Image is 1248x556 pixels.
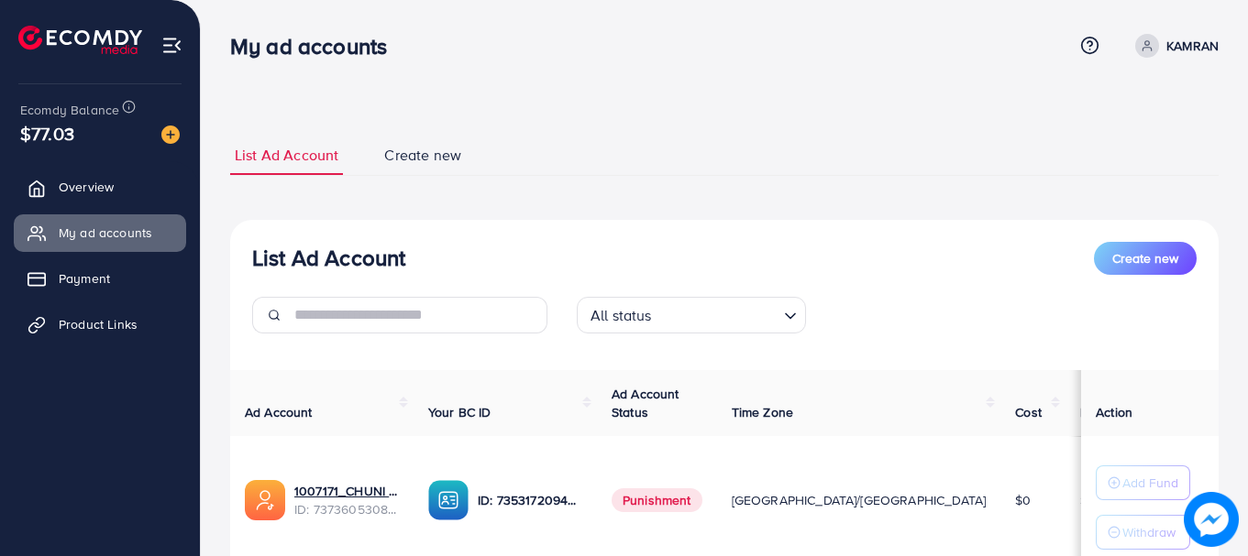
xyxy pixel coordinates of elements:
span: Create new [384,145,461,166]
a: KAMRAN [1128,34,1219,58]
div: Search for option [577,297,806,333]
span: $77.03 [20,120,74,147]
a: Product Links [14,306,186,343]
input: Search for option [657,299,777,329]
a: My ad accounts [14,214,186,251]
span: Your BC ID [428,403,491,421]
span: Action [1096,403,1132,421]
span: Ad Account [245,403,313,421]
span: Create new [1112,249,1178,267]
a: Overview [14,169,186,205]
span: Ad Account Status [612,385,679,421]
span: [GEOGRAPHIC_DATA]/[GEOGRAPHIC_DATA] [732,491,987,509]
span: All status [587,302,656,329]
button: Create new [1094,242,1197,275]
span: Cost [1015,403,1042,421]
h3: My ad accounts [230,33,402,60]
span: Time Zone [732,403,793,421]
p: KAMRAN [1166,35,1219,57]
button: Withdraw [1096,515,1190,550]
img: logo [18,26,142,54]
span: Product Links [59,315,138,333]
img: ic-ads-acc.e4c84228.svg [245,480,285,520]
span: Punishment [612,488,702,512]
img: menu [161,35,182,56]
p: Withdraw [1122,521,1176,543]
span: $0 [1015,491,1031,509]
a: 1007171_CHUNI CHUTIYA AD ACC_1716801286209 [294,482,399,500]
span: Ecomdy Balance [20,101,119,119]
div: <span class='underline'>1007171_CHUNI CHUTIYA AD ACC_1716801286209</span></br>7373605308482207761 [294,482,399,519]
p: Add Fund [1122,472,1178,494]
img: image [161,125,180,144]
h3: List Ad Account [252,245,405,271]
span: Overview [59,178,114,196]
a: Payment [14,260,186,297]
img: image [1184,492,1239,547]
span: ID: 7373605308482207761 [294,500,399,518]
span: My ad accounts [59,223,152,242]
button: Add Fund [1096,465,1190,500]
img: ic-ba-acc.ded83a64.svg [428,480,469,520]
span: Payment [59,269,110,288]
p: ID: 7353172094433247233 [478,489,582,511]
span: List Ad Account [235,145,338,166]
